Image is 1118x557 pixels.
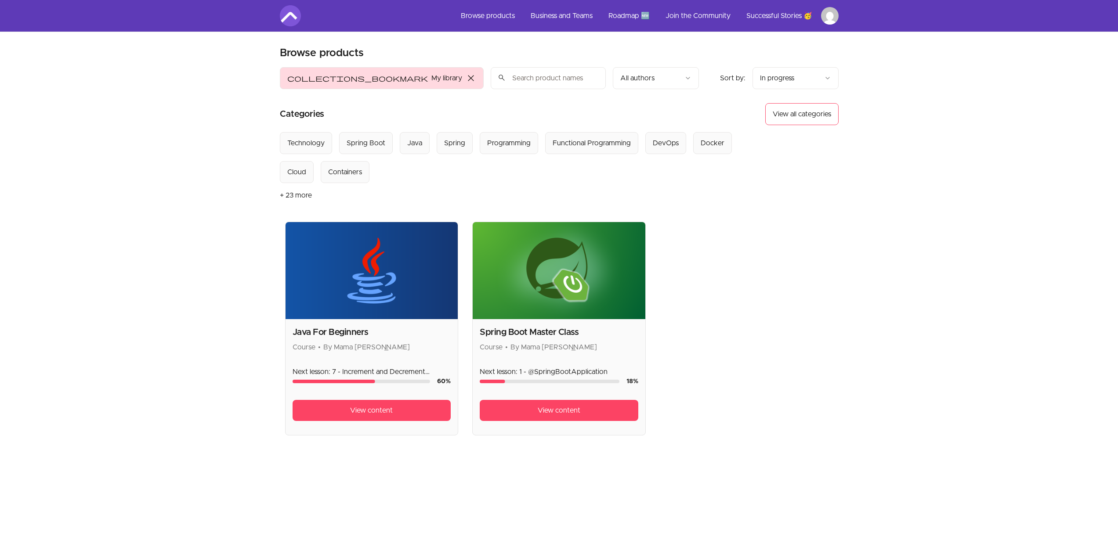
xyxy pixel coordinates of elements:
a: View content [480,400,638,421]
span: View content [538,405,580,416]
div: Containers [328,167,362,177]
input: Search product names [491,67,606,89]
div: Docker [701,138,724,148]
button: View all categories [765,103,839,125]
span: search [498,72,506,84]
span: • [505,344,508,351]
img: Product image for Java For Beginners [286,222,458,319]
button: Filter by author [613,67,699,89]
div: Functional Programming [553,138,631,148]
span: 18 % [626,378,638,385]
h2: Spring Boot Master Class [480,326,638,338]
a: Join the Community [658,5,738,26]
button: + 23 more [280,183,312,208]
span: By Mama [PERSON_NAME] [510,344,597,351]
button: Filter by My library [280,67,484,89]
a: Successful Stories 🥳 [739,5,819,26]
h1: Browse products [280,46,364,60]
img: Profile image for Dmitry Chigir [821,7,839,25]
div: Course progress [480,380,619,383]
div: Spring [444,138,465,148]
p: Next lesson: 1 - @SpringBootApplication [480,367,638,377]
div: Cloud [287,167,306,177]
nav: Main [454,5,839,26]
div: Spring Boot [347,138,385,148]
span: 60 % [437,378,451,385]
a: View content [293,400,451,421]
span: collections_bookmark [287,73,428,83]
div: Programming [487,138,531,148]
span: Course [293,344,315,351]
span: Course [480,344,503,351]
div: DevOps [653,138,679,148]
img: Product image for Spring Boot Master Class [473,222,645,319]
span: Sort by: [720,75,745,82]
h2: Java For Beginners [293,326,451,338]
div: Java [407,138,422,148]
span: By Mama [PERSON_NAME] [323,344,410,351]
h2: Categories [280,103,324,125]
button: Product sort options [753,67,839,89]
p: Next lesson: 7 - Increment and Decrement Operators [293,367,451,377]
div: Technology [287,138,325,148]
img: Amigoscode logo [280,5,301,26]
a: Roadmap 🆕 [601,5,657,26]
span: • [318,344,321,351]
span: close [466,73,476,83]
a: Browse products [454,5,522,26]
a: Business and Teams [524,5,600,26]
span: View content [350,405,393,416]
div: Course progress [293,380,431,383]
